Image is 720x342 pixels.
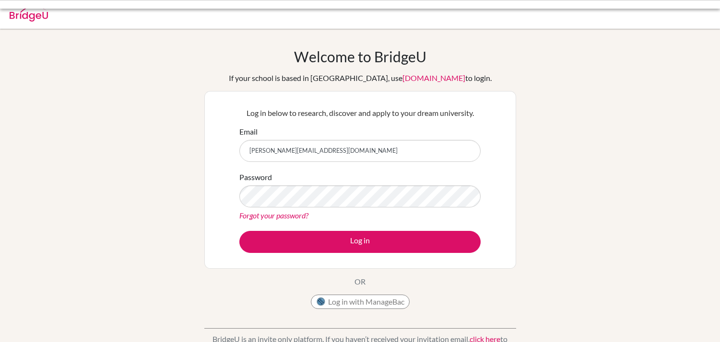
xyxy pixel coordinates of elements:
label: Email [239,126,258,137]
div: Invalid email or password. [82,8,495,19]
label: Password [239,171,272,183]
a: [DOMAIN_NAME] [402,73,465,82]
img: Bridge-U [10,6,48,22]
h1: Welcome to BridgeU [294,48,426,65]
p: OR [354,276,366,287]
button: Log in [239,231,481,253]
div: If your school is based in [GEOGRAPHIC_DATA], use to login. [229,72,492,84]
p: Log in below to research, discover and apply to your dream university. [239,107,481,119]
button: Log in with ManageBac [311,295,410,309]
a: Forgot your password? [239,211,308,220]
